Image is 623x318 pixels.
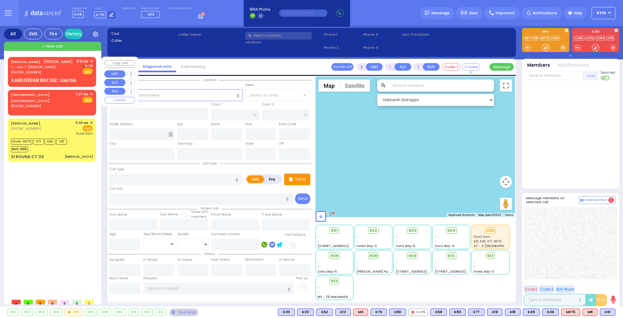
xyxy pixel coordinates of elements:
[542,309,559,316] div: K46
[600,70,615,75] span: Send text
[396,235,398,239] span: -
[177,232,189,237] label: Gender
[442,63,460,71] button: Code-1
[522,30,569,34] label: EMS
[178,32,243,37] label: Caller name
[110,212,127,217] label: First Name
[90,59,93,64] span: ✕
[104,79,125,86] button: ALS
[122,7,136,10] label: Night unit
[211,212,231,217] label: P First Name
[278,309,295,316] div: K30
[600,309,615,316] div: K61
[36,300,45,304] span: 0
[318,260,319,265] span: -
[44,59,73,64] span: [PERSON_NAME]
[596,36,606,41] a: FD54
[357,269,392,274] span: [PERSON_NAME] Farm
[104,70,125,78] button: UNIT
[423,63,440,71] button: BUS
[435,265,437,269] span: -
[11,59,40,64] a: [PERSON_NAME]
[201,252,218,256] span: Status
[357,260,358,265] span: -
[76,131,93,136] span: Good Sam
[435,244,454,248] span: Sanz Bay-4
[366,63,383,71] button: UNIT
[110,186,123,191] label: Call Info
[449,309,466,316] div: K83
[296,276,308,281] label: Pick up
[11,126,41,131] span: [PHONE_NUMBER]
[555,285,575,293] button: ALS-Rush
[542,309,559,316] div: BLS
[177,257,192,262] label: On Scene
[357,265,358,269] span: -
[540,36,551,41] a: MF75
[411,311,414,314] img: red-radio-icon.svg
[169,132,173,137] span: Other building occupants
[11,154,44,160] div: 21 ROVNA CT 112
[318,244,375,248] span: [STREET_ADDRESS][PERSON_NAME]
[523,309,540,316] div: BLS
[45,139,55,145] span: K46
[551,36,560,41] a: K46
[389,309,406,316] div: K80
[75,92,88,97] span: 7:27 AM
[318,235,319,239] span: -
[324,32,361,37] span: Phone 1
[572,30,619,34] label: KJFD
[48,300,57,304] span: 0
[579,196,615,204] button: Internal Chat 2
[533,10,557,16] span: Notifications
[331,228,338,234] span: 901
[425,11,429,15] img: message.svg
[561,309,580,316] div: ALS
[468,309,485,316] div: K77
[42,43,63,49] span: + New call
[72,300,82,304] span: 0
[99,309,111,316] div: 908
[110,167,124,172] label: Call Type
[90,120,93,125] span: ✕
[4,29,22,39] div: All
[72,11,84,18] span: KY14
[245,83,254,87] label: Areas
[357,235,358,239] span: -
[11,70,41,75] span: [PHONE_NUMBER]
[431,10,450,16] span: Message
[90,92,93,97] span: ✕
[56,139,67,145] span: K81
[285,232,306,237] label: Use Callback
[160,212,178,217] label: Last Name
[318,239,319,244] span: -
[561,309,580,316] div: MF75
[245,40,322,45] label: Location
[22,309,33,316] div: 902
[395,63,411,71] button: ALS
[500,79,512,92] button: Toggle fullscreen view
[447,228,456,234] span: 904
[608,197,614,203] span: 2
[11,104,41,108] span: [PHONE_NUMBER]
[82,64,93,68] span: K-14
[468,309,485,316] div: BLS
[430,309,447,316] div: K58
[143,232,175,237] div: Year/Month/Week/Day
[279,257,294,262] label: In Service
[474,244,519,248] span: AT - 2 [GEOGRAPHIC_DATA]
[409,228,416,234] span: 903
[369,228,377,234] span: 902
[142,309,152,316] div: 912
[524,285,538,293] button: Code 1
[177,122,183,127] label: Apt
[340,79,370,92] button: Show satellite imagery
[85,300,94,304] span: 1
[317,209,337,217] img: Google
[318,79,340,92] button: Show street map
[264,175,281,183] label: Fire
[317,209,337,217] a: Open this area in Google Maps (opens a new window)
[128,309,139,316] div: 910
[11,146,28,152] span: BUS-905
[474,269,494,274] span: Forest Bay-3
